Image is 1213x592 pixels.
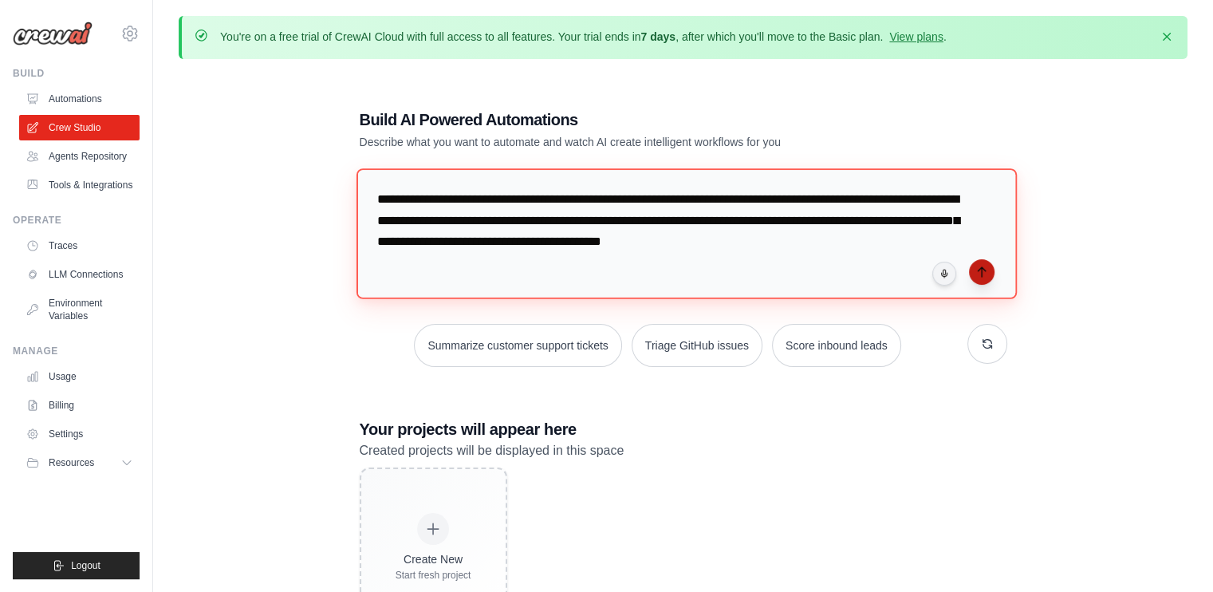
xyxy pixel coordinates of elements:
div: Start fresh project [396,569,471,582]
a: Billing [19,393,140,418]
a: Settings [19,421,140,447]
p: Created projects will be displayed in this space [360,440,1007,461]
a: Crew Studio [19,115,140,140]
div: Create New [396,551,471,567]
a: Automations [19,86,140,112]
a: Environment Variables [19,290,140,329]
h3: Your projects will appear here [360,418,1007,440]
button: Triage GitHub issues [632,324,762,367]
span: Resources [49,456,94,469]
div: Build [13,67,140,80]
a: Tools & Integrations [19,172,140,198]
button: Summarize customer support tickets [414,324,621,367]
a: View plans [889,30,943,43]
p: Describe what you want to automate and watch AI create intelligent workflows for you [360,134,896,150]
span: Logout [71,559,100,572]
p: You're on a free trial of CrewAI Cloud with full access to all features. Your trial ends in , aft... [220,29,947,45]
img: Logo [13,22,93,45]
h1: Build AI Powered Automations [360,109,896,131]
a: LLM Connections [19,262,140,287]
div: Manage [13,345,140,357]
a: Agents Repository [19,144,140,169]
button: Resources [19,450,140,476]
strong: 7 days [640,30,675,43]
a: Traces [19,233,140,259]
button: Score inbound leads [772,324,901,367]
div: Operate [13,214,140,227]
button: Logout [13,552,140,579]
button: Click to speak your automation idea [932,262,956,286]
button: Get new suggestions [967,324,1007,364]
a: Usage [19,364,140,389]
